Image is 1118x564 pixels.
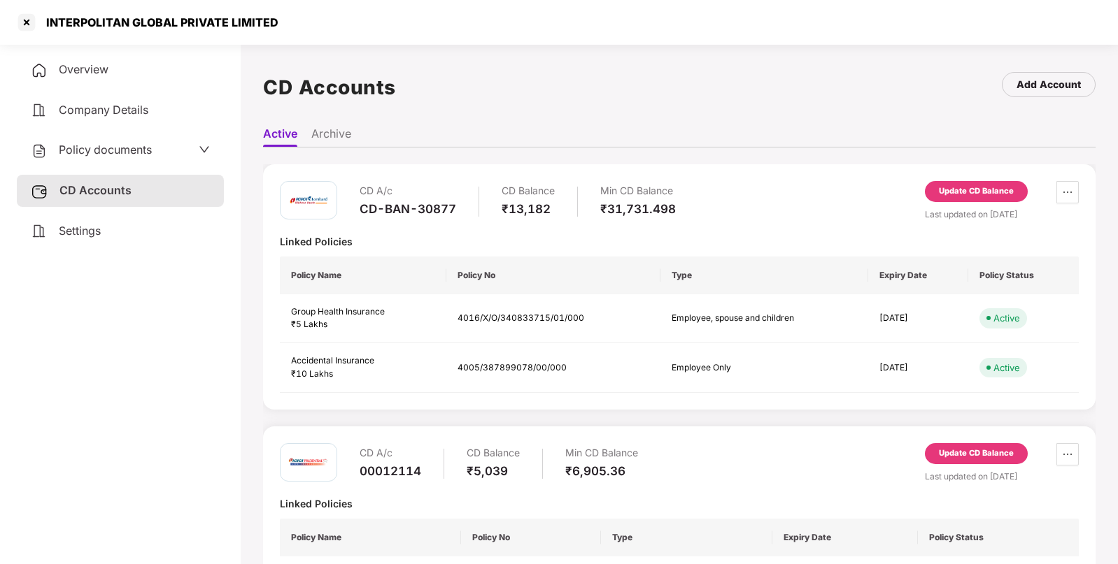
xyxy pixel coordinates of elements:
[31,102,48,119] img: svg+xml;base64,PHN2ZyB4bWxucz0iaHR0cDovL3d3dy53My5vcmcvMjAwMC9zdmciIHdpZHRoPSIyNCIgaGVpZ2h0PSIyNC...
[467,463,520,479] div: ₹5,039
[868,256,968,294] th: Expiry Date
[280,256,446,294] th: Policy Name
[868,343,968,393] td: [DATE]
[601,519,772,556] th: Type
[59,62,108,76] span: Overview
[446,343,660,393] td: 4005/387899078/00/000
[1017,77,1081,92] div: Add Account
[59,183,132,197] span: CD Accounts
[199,144,210,155] span: down
[59,103,148,117] span: Company Details
[360,443,421,463] div: CD A/c
[280,497,1079,510] div: Linked Policies
[291,368,333,379] span: ₹10 Lakhs
[291,319,327,329] span: ₹5 Lakhs
[868,294,968,344] td: [DATE]
[263,126,297,147] li: Active
[502,201,555,217] div: ₹13,182
[446,256,660,294] th: Policy No
[660,256,868,294] th: Type
[288,193,330,208] img: icici.png
[467,443,520,463] div: CD Balance
[1056,443,1079,465] button: ellipsis
[59,143,152,157] span: Policy documents
[968,256,1079,294] th: Policy Status
[993,311,1020,325] div: Active
[1056,181,1079,203] button: ellipsis
[939,447,1014,460] div: Update CD Balance
[1057,449,1078,460] span: ellipsis
[360,181,456,201] div: CD A/c
[38,15,278,29] div: INTERPOLITAN GLOBAL PRIVATE LIMITED
[925,208,1079,221] div: Last updated on [DATE]
[461,519,601,556] th: Policy No
[360,463,421,479] div: 00012114
[291,305,435,319] div: Group Health Insurance
[565,443,638,463] div: Min CD Balance
[288,441,330,483] img: iciciprud.png
[263,72,396,103] h1: CD Accounts
[59,224,101,238] span: Settings
[291,354,435,368] div: Accidental Insurance
[925,470,1079,483] div: Last updated on [DATE]
[360,201,456,217] div: CD-BAN-30877
[1057,187,1078,198] span: ellipsis
[31,223,48,240] img: svg+xml;base64,PHN2ZyB4bWxucz0iaHR0cDovL3d3dy53My5vcmcvMjAwMC9zdmciIHdpZHRoPSIyNCIgaGVpZ2h0PSIyNC...
[565,463,638,479] div: ₹6,905.36
[31,183,48,200] img: svg+xml;base64,PHN2ZyB3aWR0aD0iMjUiIGhlaWdodD0iMjQiIHZpZXdCb3g9IjAgMCAyNSAyNCIgZmlsbD0ibm9uZSIgeG...
[600,181,676,201] div: Min CD Balance
[280,519,461,556] th: Policy Name
[672,361,826,375] div: Employee Only
[672,312,826,325] div: Employee, spouse and children
[600,201,676,217] div: ₹31,731.498
[993,361,1020,375] div: Active
[918,519,1079,556] th: Policy Status
[31,143,48,159] img: svg+xml;base64,PHN2ZyB4bWxucz0iaHR0cDovL3d3dy53My5vcmcvMjAwMC9zdmciIHdpZHRoPSIyNCIgaGVpZ2h0PSIyNC...
[280,235,1079,248] div: Linked Policies
[939,185,1014,198] div: Update CD Balance
[311,126,351,147] li: Archive
[772,519,919,556] th: Expiry Date
[446,294,660,344] td: 4016/X/O/340833715/01/000
[502,181,555,201] div: CD Balance
[31,62,48,79] img: svg+xml;base64,PHN2ZyB4bWxucz0iaHR0cDovL3d3dy53My5vcmcvMjAwMC9zdmciIHdpZHRoPSIyNCIgaGVpZ2h0PSIyNC...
